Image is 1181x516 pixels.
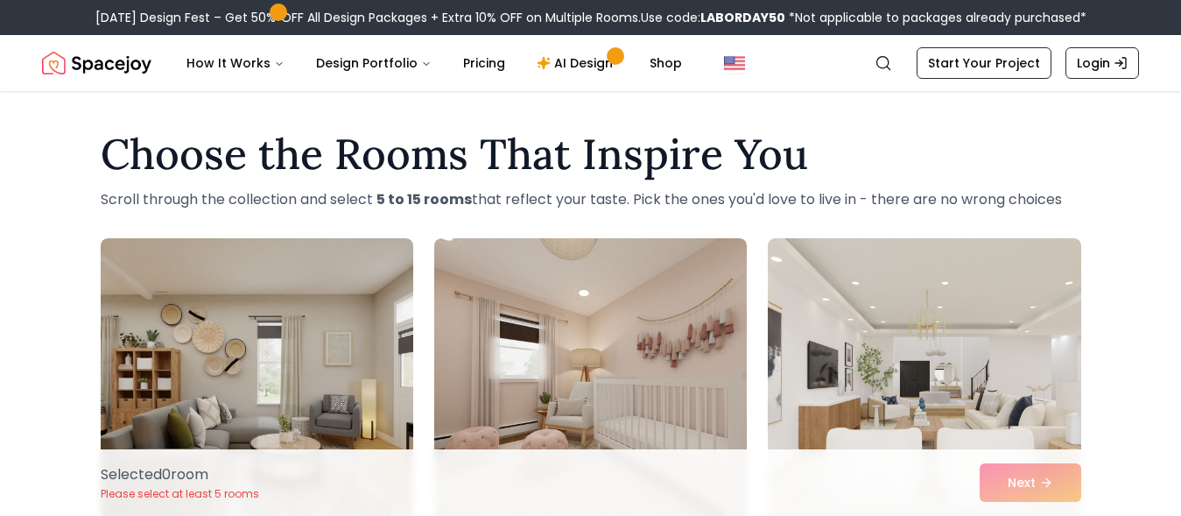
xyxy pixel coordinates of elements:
nav: Main [172,46,696,81]
a: Spacejoy [42,46,151,81]
img: United States [724,53,745,74]
button: How It Works [172,46,299,81]
h1: Choose the Rooms That Inspire You [101,133,1081,175]
a: Login [1065,47,1139,79]
a: Start Your Project [917,47,1051,79]
b: LABORDAY50 [700,9,785,26]
img: Spacejoy Logo [42,46,151,81]
p: Scroll through the collection and select that reflect your taste. Pick the ones you'd love to liv... [101,189,1081,210]
a: AI Design [523,46,632,81]
span: *Not applicable to packages already purchased* [785,9,1086,26]
strong: 5 to 15 rooms [376,189,472,209]
p: Selected 0 room [101,464,259,485]
nav: Global [42,35,1139,91]
span: Use code: [641,9,785,26]
div: [DATE] Design Fest – Get 50% OFF All Design Packages + Extra 10% OFF on Multiple Rooms. [95,9,1086,26]
a: Pricing [449,46,519,81]
button: Design Portfolio [302,46,446,81]
p: Please select at least 5 rooms [101,487,259,501]
a: Shop [636,46,696,81]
